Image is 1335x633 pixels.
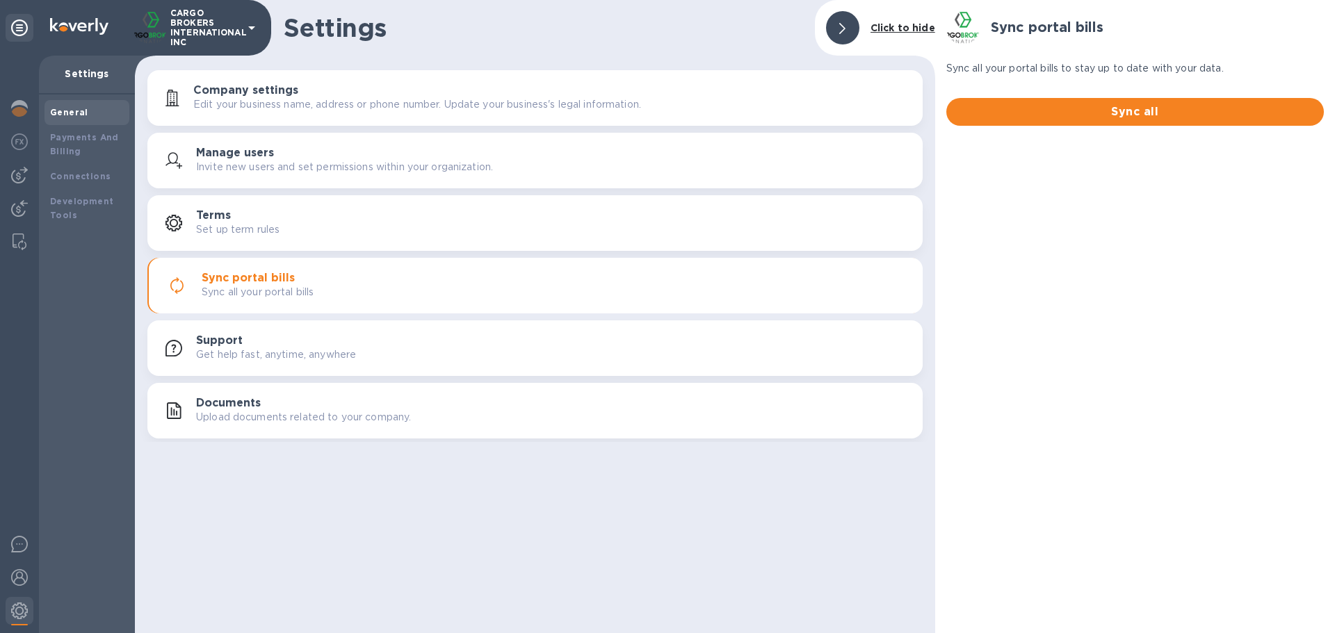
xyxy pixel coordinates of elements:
[50,196,113,220] b: Development Tools
[202,285,314,299] p: Sync all your portal bills
[196,410,411,425] p: Upload documents related to your company.
[196,222,280,237] p: Set up term rules
[196,347,356,362] p: Get help fast, anytime, anywhere
[147,70,923,126] button: Company settingsEdit your business name, address or phone number. Update your business's legal in...
[196,147,274,160] h3: Manage users
[50,132,119,156] b: Payments And Billing
[170,8,240,47] p: CARGO BROKERS INTERNATIONAL INC
[6,14,33,42] div: Unpin categories
[871,22,935,33] b: Click to hide
[193,84,298,97] h3: Company settings
[11,133,28,150] img: Foreign exchange
[196,334,243,347] h3: Support
[991,19,1103,35] h3: Sync portal bills
[202,272,295,285] h3: Sync portal bills
[147,133,923,188] button: Manage usersInvite new users and set permissions within your organization.
[196,397,261,410] h3: Documents
[147,383,923,438] button: DocumentsUpload documents related to your company.
[147,320,923,376] button: SupportGet help fast, anytime, anywhere
[196,209,231,222] h3: Terms
[946,98,1324,126] button: Sync all
[50,171,111,181] b: Connections
[50,107,88,117] b: General
[50,67,124,81] p: Settings
[50,18,108,35] img: Logo
[147,258,923,313] button: Sync portal billsSync all your portal bills
[284,13,804,42] h1: Settings
[957,104,1313,120] span: Sync all
[196,160,493,174] p: Invite new users and set permissions within your organization.
[147,195,923,251] button: TermsSet up term rules
[1265,566,1335,633] iframe: Chat Widget
[946,61,1324,76] p: Sync all your portal bills to stay up to date with your data.
[193,97,641,112] p: Edit your business name, address or phone number. Update your business's legal information.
